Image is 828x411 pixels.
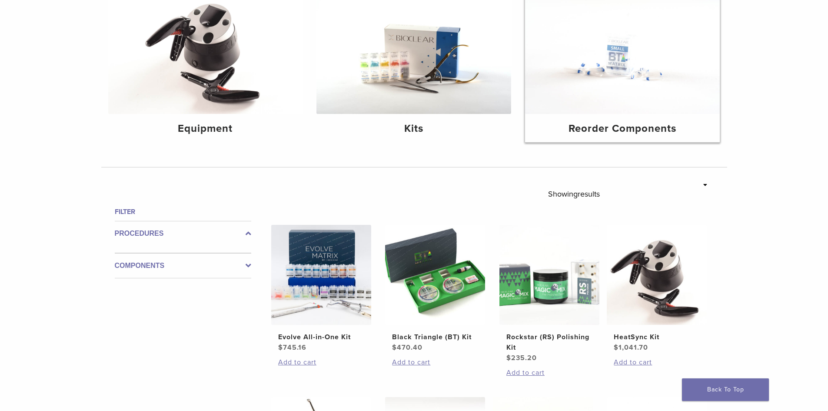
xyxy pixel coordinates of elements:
[548,185,600,203] p: Showing results
[614,332,700,342] h2: HeatSync Kit
[115,261,251,271] label: Components
[392,343,397,352] span: $
[506,368,592,378] a: Add to cart: “Rockstar (RS) Polishing Kit”
[607,225,707,325] img: HeatSync Kit
[385,225,486,353] a: Black Triangle (BT) KitBlack Triangle (BT) Kit $470.40
[614,343,648,352] bdi: 1,041.70
[506,354,537,362] bdi: 235.20
[115,228,251,239] label: Procedures
[115,207,251,217] h4: Filter
[506,332,592,353] h2: Rockstar (RS) Polishing Kit
[385,225,485,325] img: Black Triangle (BT) Kit
[278,343,306,352] bdi: 745.16
[115,121,296,137] h4: Equipment
[392,343,422,352] bdi: 470.40
[532,121,713,137] h4: Reorder Components
[271,225,371,325] img: Evolve All-in-One Kit
[271,225,372,353] a: Evolve All-in-One KitEvolve All-in-One Kit $745.16
[278,343,283,352] span: $
[614,357,700,368] a: Add to cart: “HeatSync Kit”
[392,332,478,342] h2: Black Triangle (BT) Kit
[506,354,511,362] span: $
[392,357,478,368] a: Add to cart: “Black Triangle (BT) Kit”
[682,378,769,401] a: Back To Top
[499,225,600,363] a: Rockstar (RS) Polishing KitRockstar (RS) Polishing Kit $235.20
[614,343,619,352] span: $
[278,332,364,342] h2: Evolve All-in-One Kit
[323,121,504,137] h4: Kits
[499,225,599,325] img: Rockstar (RS) Polishing Kit
[606,225,708,353] a: HeatSync KitHeatSync Kit $1,041.70
[278,357,364,368] a: Add to cart: “Evolve All-in-One Kit”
